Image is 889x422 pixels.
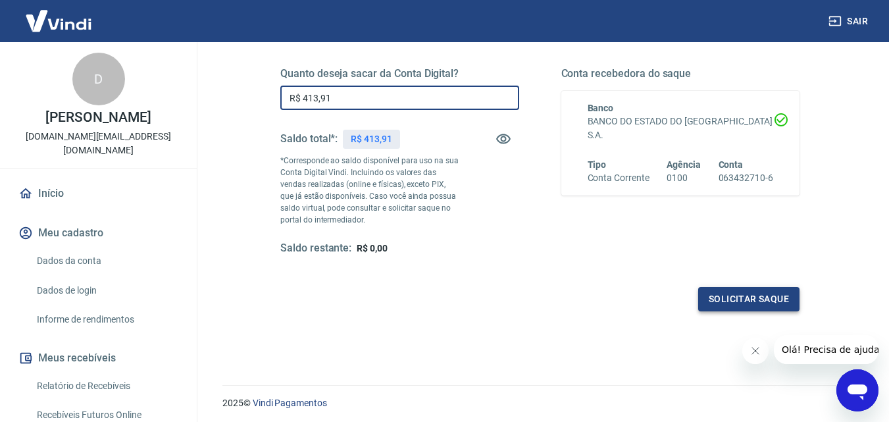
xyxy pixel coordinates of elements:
[561,67,800,80] h5: Conta recebedora do saque
[588,159,607,170] span: Tipo
[72,53,125,105] div: D
[351,132,392,146] p: R$ 413,91
[588,103,614,113] span: Banco
[16,1,101,41] img: Vindi
[774,335,878,364] iframe: Mensagem da empresa
[719,159,744,170] span: Conta
[588,115,774,142] h6: BANCO DO ESTADO DO [GEOGRAPHIC_DATA] S.A.
[280,132,338,145] h5: Saldo total*:
[280,67,519,80] h5: Quanto deseja sacar da Conta Digital?
[11,130,186,157] p: [DOMAIN_NAME][EMAIL_ADDRESS][DOMAIN_NAME]
[667,171,701,185] h6: 0100
[16,219,181,248] button: Meu cadastro
[253,398,327,408] a: Vindi Pagamentos
[826,9,873,34] button: Sair
[8,9,111,20] span: Olá! Precisa de ajuda?
[588,171,649,185] h6: Conta Corrente
[32,277,181,304] a: Dados de login
[698,287,800,311] button: Solicitar saque
[16,344,181,373] button: Meus recebíveis
[280,155,459,226] p: *Corresponde ao saldo disponível para uso na sua Conta Digital Vindi. Incluindo os valores das ve...
[16,179,181,208] a: Início
[32,306,181,333] a: Informe de rendimentos
[667,159,701,170] span: Agência
[280,242,351,255] h5: Saldo restante:
[32,248,181,275] a: Dados da conta
[45,111,151,124] p: [PERSON_NAME]
[742,338,769,364] iframe: Fechar mensagem
[32,373,181,400] a: Relatório de Recebíveis
[719,171,773,185] h6: 063432710-6
[222,396,857,410] p: 2025 ©
[357,243,388,253] span: R$ 0,00
[836,369,878,411] iframe: Botão para abrir a janela de mensagens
